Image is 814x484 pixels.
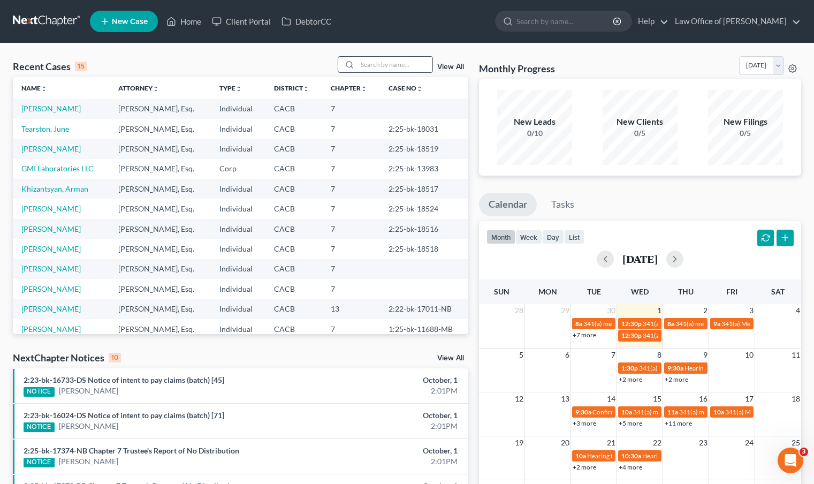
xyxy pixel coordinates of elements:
div: 0/5 [603,128,678,139]
td: 7 [322,239,380,259]
span: Hearing for [PERSON_NAME] [684,364,768,372]
a: DebtorCC [276,12,337,31]
td: 2:25-bk-18517 [380,179,468,199]
span: 10a [575,452,586,460]
td: 7 [322,139,380,158]
td: 2:25-bk-18519 [380,139,468,158]
td: 7 [322,259,380,279]
a: Tearston, June [21,124,69,133]
span: 8a [667,320,674,328]
div: New Leads [497,116,572,128]
td: CACB [265,299,322,319]
span: 10a [621,408,632,416]
h3: Monthly Progress [479,62,555,75]
span: 341(a) meeting for [PERSON_NAME] [633,408,736,416]
a: [PERSON_NAME] [21,104,81,113]
a: GMI Laboratories LLC [21,164,94,173]
a: Case Nounfold_more [389,84,423,92]
td: CACB [265,199,322,218]
td: [PERSON_NAME], Esq. [110,139,211,158]
div: October, 1 [320,445,458,456]
span: 3 [748,304,755,317]
span: 9a [713,320,720,328]
div: 0/5 [708,128,783,139]
span: 341(a) meeting for [PERSON_NAME] [639,364,742,372]
span: 19 [514,436,524,449]
div: 0/10 [497,128,572,139]
a: Home [161,12,207,31]
div: 15 [75,62,87,71]
td: Individual [211,299,265,319]
a: Help [633,12,668,31]
span: 1:30p [621,364,638,372]
span: 17 [744,392,755,405]
span: 18 [790,392,801,405]
a: +7 more [573,331,596,339]
span: 29 [560,304,570,317]
span: 14 [606,392,617,405]
i: unfold_more [361,86,367,92]
span: 10a [713,408,724,416]
td: [PERSON_NAME], Esq. [110,219,211,239]
td: [PERSON_NAME], Esq. [110,239,211,259]
td: 7 [322,279,380,299]
td: Corp [211,159,265,179]
a: Khizantsyan, Arman [21,184,88,193]
span: 9:30a [575,408,591,416]
span: 7 [610,349,617,361]
td: 2:25-bk-18516 [380,219,468,239]
i: unfold_more [153,86,159,92]
a: +3 more [573,419,596,427]
span: New Case [112,18,148,26]
a: [PERSON_NAME] [21,284,81,293]
span: 12:30p [621,320,642,328]
td: 7 [322,99,380,118]
td: 7 [322,319,380,339]
td: Individual [211,319,265,339]
a: +2 more [573,463,596,471]
td: 2:25-bk-13983 [380,159,468,179]
div: NOTICE [24,422,55,432]
td: 7 [322,119,380,139]
div: NOTICE [24,458,55,467]
div: 10 [109,353,121,362]
span: 341(a) meeting for [PERSON_NAME] [583,320,687,328]
span: 24 [744,436,755,449]
td: CACB [265,159,322,179]
span: 10 [744,349,755,361]
span: 15 [652,392,663,405]
td: 2:25-bk-18524 [380,199,468,218]
a: [PERSON_NAME] [59,421,118,432]
span: Wed [631,287,649,296]
a: Districtunfold_more [274,84,309,92]
a: +2 more [619,375,642,383]
span: 21 [606,436,617,449]
td: [PERSON_NAME], Esq. [110,179,211,199]
span: 5 [518,349,524,361]
a: [PERSON_NAME] [21,244,81,253]
td: [PERSON_NAME], Esq. [110,119,211,139]
a: [PERSON_NAME] [21,204,81,213]
i: unfold_more [303,86,309,92]
td: Individual [211,259,265,279]
td: CACB [265,99,322,118]
a: [PERSON_NAME] [21,264,81,273]
span: 30 [606,304,617,317]
a: Client Portal [207,12,276,31]
a: Law Office of [PERSON_NAME] [670,12,801,31]
span: 341(a) Meeting for [PERSON_NAME] [643,320,747,328]
a: Attorneyunfold_more [118,84,159,92]
td: [PERSON_NAME], Esq. [110,199,211,218]
td: 2:25-bk-18031 [380,119,468,139]
td: [PERSON_NAME], Esq. [110,159,211,179]
a: [PERSON_NAME] [59,456,118,467]
div: 2:01PM [320,456,458,467]
td: Individual [211,119,265,139]
a: Nameunfold_more [21,84,47,92]
input: Search by name... [357,57,432,72]
td: 7 [322,159,380,179]
span: 341(a) Meeting for [PERSON_NAME] [643,331,747,339]
a: View All [437,354,464,362]
span: 9:30a [667,364,683,372]
a: [PERSON_NAME] [59,385,118,396]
